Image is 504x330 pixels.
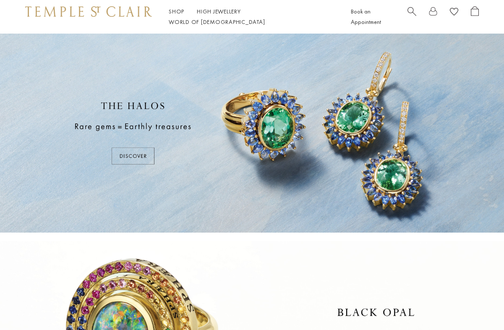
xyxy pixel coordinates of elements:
[169,8,184,15] a: ShopShop
[351,8,381,26] a: Book an Appointment
[462,291,496,322] iframe: Gorgias live chat messenger
[25,6,152,16] img: Temple St. Clair
[169,18,265,26] a: World of [DEMOGRAPHIC_DATA]World of [DEMOGRAPHIC_DATA]
[450,6,458,19] a: View Wishlist
[407,6,416,27] a: Search
[471,6,479,27] a: Open Shopping Bag
[197,8,241,15] a: High JewelleryHigh Jewellery
[169,6,332,27] nav: Main navigation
